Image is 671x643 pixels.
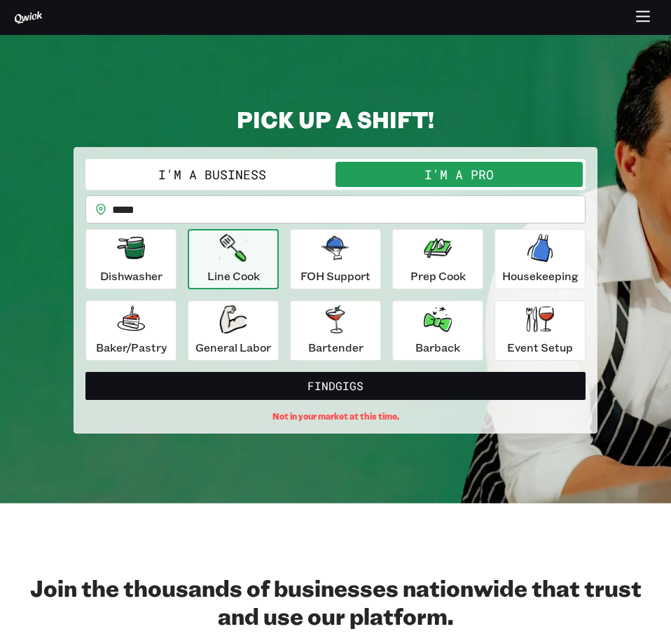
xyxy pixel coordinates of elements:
[14,574,657,630] h2: Join the thousands of businesses nationwide that trust and use our platform.
[502,268,579,284] p: Housekeeping
[207,268,260,284] p: Line Cook
[494,229,586,289] button: Housekeeping
[272,411,399,422] span: Not in your market at this time.
[195,339,271,356] p: General Labor
[74,105,597,133] h2: PICK UP A SHIFT!
[85,372,586,400] button: FindGigs
[300,268,371,284] p: FOH Support
[96,339,167,356] p: Baker/Pastry
[85,229,177,289] button: Dishwasher
[308,339,364,356] p: Bartender
[494,300,586,361] button: Event Setup
[100,268,162,284] p: Dishwasher
[88,162,335,187] button: I'm a Business
[507,339,573,356] p: Event Setup
[290,300,381,361] button: Bartender
[410,268,466,284] p: Prep Cook
[335,162,583,187] button: I'm a Pro
[188,300,279,361] button: General Labor
[188,229,279,289] button: Line Cook
[85,300,177,361] button: Baker/Pastry
[392,229,483,289] button: Prep Cook
[290,229,381,289] button: FOH Support
[392,300,483,361] button: Barback
[415,339,460,356] p: Barback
